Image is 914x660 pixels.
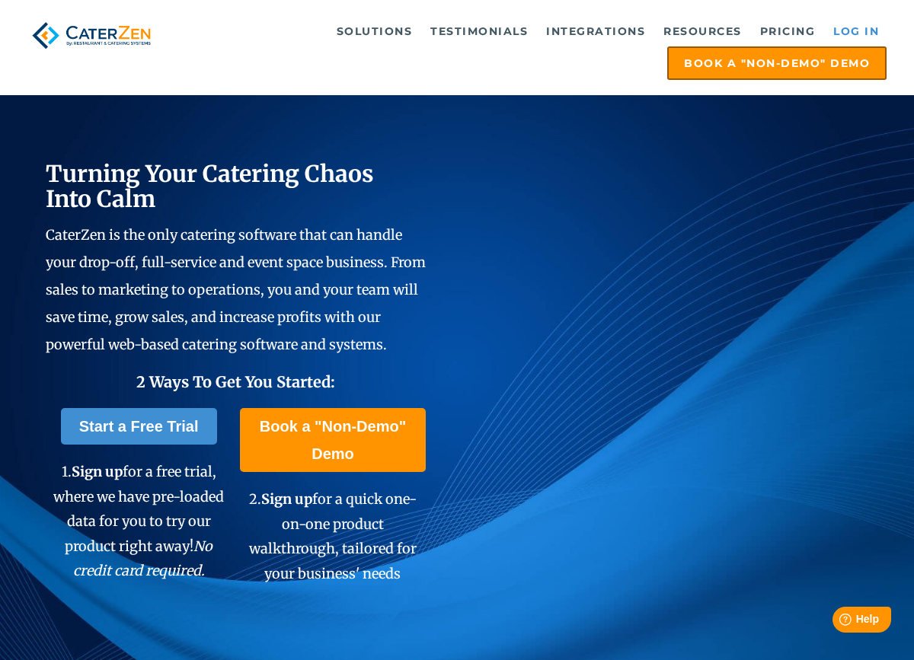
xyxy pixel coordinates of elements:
[249,490,417,582] span: 2. for a quick one-on-one product walkthrough, tailored for your business' needs
[46,159,374,213] span: Turning Your Catering Chaos Into Calm
[753,16,823,46] a: Pricing
[329,16,420,46] a: Solutions
[72,463,123,480] span: Sign up
[53,463,224,579] span: 1. for a free trial, where we have pre-loaded data for you to try our product right away!
[423,16,535,46] a: Testimonials
[136,372,335,391] span: 2 Ways To Get You Started:
[27,16,155,55] img: caterzen
[174,16,887,80] div: Navigation Menu
[240,408,426,472] a: Book a "Non-Demo" Demo
[538,16,653,46] a: Integrations
[73,537,213,579] em: No credit card required.
[61,408,217,445] a: Start a Free Trial
[46,226,426,353] span: CaterZen is the only catering software that can handle your drop-off, full-service and event spac...
[656,16,749,46] a: Resources
[826,16,887,46] a: Log in
[778,601,897,643] iframe: Help widget launcher
[261,490,312,508] span: Sign up
[667,46,887,80] a: Book a "Non-Demo" Demo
